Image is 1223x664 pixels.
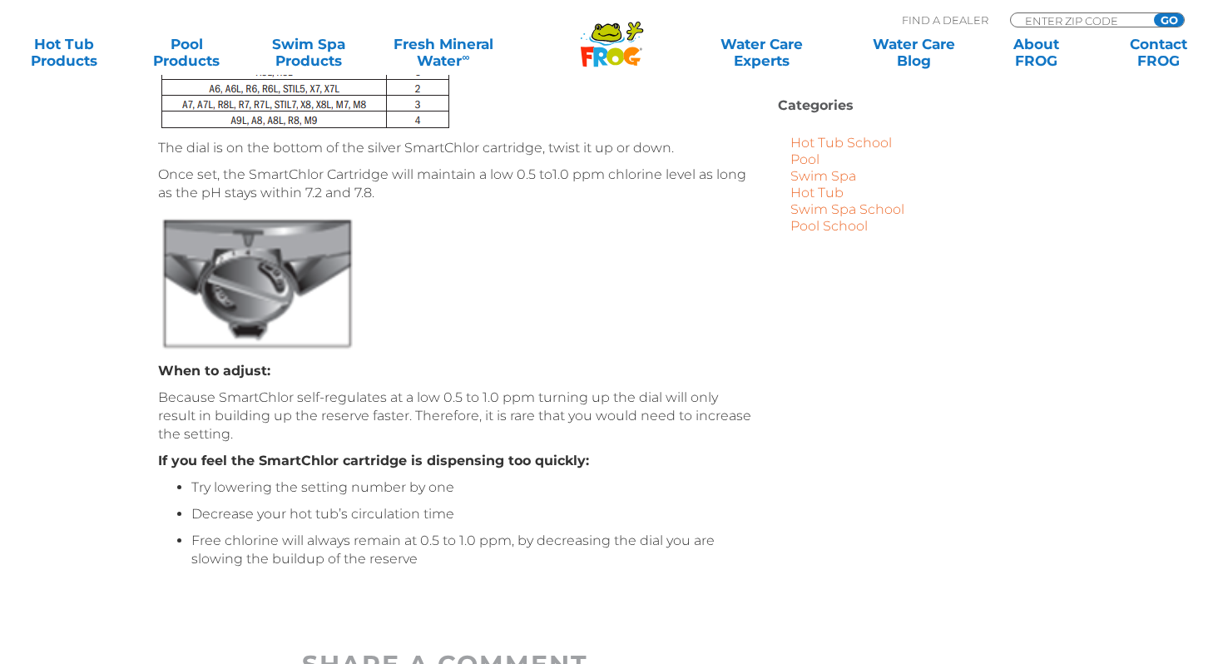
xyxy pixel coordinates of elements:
[158,363,270,379] strong: When to adjust:
[139,36,234,69] a: PoolProducts
[261,36,356,69] a: Swim SpaProducts
[384,36,503,69] a: Fresh MineralWater∞
[790,168,856,184] a: Swim Spa
[158,453,589,468] strong: If you feel the SmartChlor cartridge is dispensing too quickly:
[790,135,892,151] a: Hot Tub School
[790,201,904,217] a: Swim Spa School
[1023,13,1136,27] input: Zip Code Form
[778,97,1111,114] h2: Categories
[988,36,1083,69] a: AboutFROG
[191,505,757,523] li: Decrease your hot tub’s circulation time
[1154,13,1184,27] input: GO
[191,478,757,497] li: Try lowering the setting number by one
[790,151,819,167] a: Pool
[902,12,988,27] p: Find A Dealer
[17,36,111,69] a: Hot TubProducts
[158,166,757,202] p: Once set, the SmartChlor Cartridge will maintain a low 0.5 to1.0 ppm chlorine level as long as th...
[685,36,839,69] a: Water CareExperts
[866,36,961,69] a: Water CareBlog
[462,51,469,63] sup: ∞
[1112,36,1206,69] a: ContactFROG
[790,185,844,201] a: Hot Tub
[158,389,757,443] p: Because SmartChlor self-regulates at a low 0.5 to 1.0 ppm turning up the dial will only result in...
[158,139,757,157] p: The dial is on the bottom of the silver SmartChlor cartridge, twist it up or down.
[790,218,868,234] a: Pool School
[191,532,757,568] li: Free chlorine will always remain at 0.5 to 1.0 ppm, by decreasing the dial you are slowing the bu...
